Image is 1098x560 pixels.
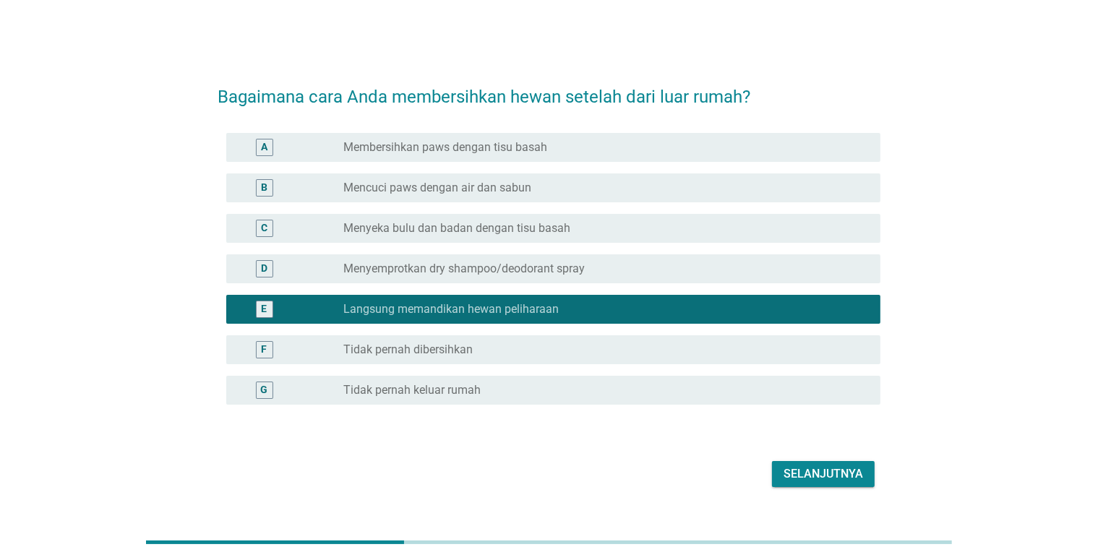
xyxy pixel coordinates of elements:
[343,343,473,357] label: Tidak pernah dibersihkan
[218,69,880,110] h2: Bagaimana cara Anda membersihkan hewan setelah dari luar rumah?
[343,262,585,276] label: Menyemprotkan dry shampoo/deodorant spray
[772,461,875,487] button: Selanjutnya
[262,301,267,316] div: E
[261,261,267,276] div: D
[262,342,267,357] div: F
[343,383,481,397] label: Tidak pernah keluar rumah
[343,140,547,155] label: Membersihkan paws dengan tisu basah
[343,181,531,195] label: Mencuci paws dengan air dan sabun
[261,139,267,155] div: A
[343,221,570,236] label: Menyeka bulu dan badan dengan tisu basah
[261,220,267,236] div: C
[343,302,559,316] label: Langsung memandikan hewan peliharaan
[261,180,267,195] div: B
[261,382,268,397] div: G
[784,465,863,483] div: Selanjutnya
